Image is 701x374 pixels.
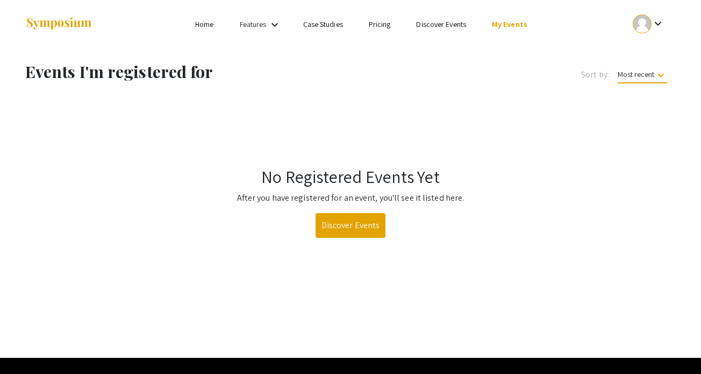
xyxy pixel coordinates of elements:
mat-icon: Expand Features list [268,18,281,31]
button: Most recent [609,65,676,84]
span: Most recent [618,69,667,83]
a: Features [240,19,267,29]
a: Case Studies [303,19,343,29]
img: Symposium by ForagerOne [25,17,92,31]
button: Expand account dropdown [621,12,676,36]
h1: Events I'm registered for [25,62,398,81]
a: My Events [492,19,527,29]
h1: No Registered Events Yet [28,166,673,187]
a: Discover Events [416,19,466,29]
mat-icon: Expand account dropdown [652,17,664,30]
a: Home [195,19,213,29]
iframe: Chat [655,326,693,366]
span: Sort by: [581,68,609,81]
a: Discover Events [316,213,386,238]
mat-icon: keyboard_arrow_down [654,69,667,82]
a: Pricing [369,19,391,29]
p: After you have registered for an event, you'll see it listed here. [28,192,673,204]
